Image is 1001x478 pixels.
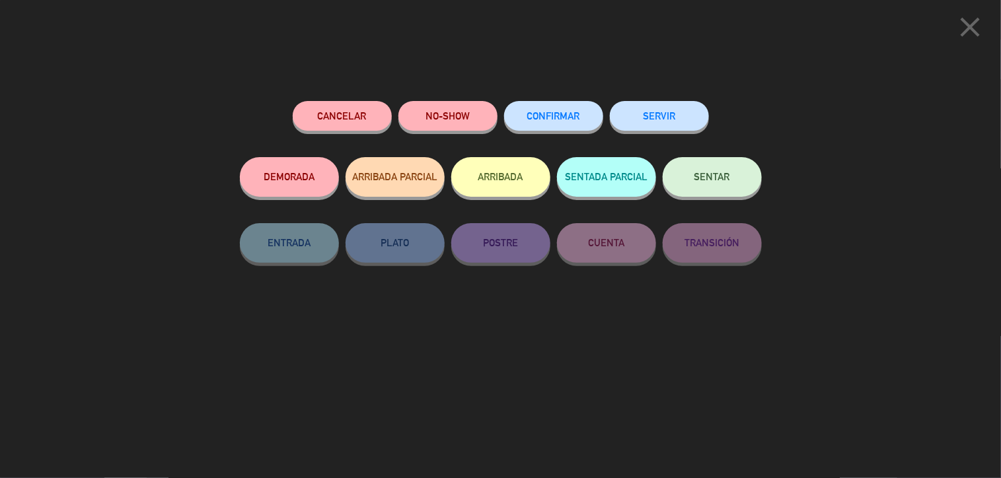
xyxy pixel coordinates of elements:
button: close [950,10,991,49]
button: ENTRADA [240,223,339,263]
button: SERVIR [610,101,709,131]
button: POSTRE [451,223,550,263]
span: CONFIRMAR [527,110,580,121]
i: close [954,11,987,44]
button: CONFIRMAR [504,101,603,131]
button: DEMORADA [240,157,339,197]
button: CUENTA [557,223,656,263]
button: Cancelar [293,101,392,131]
button: ARRIBADA [451,157,550,197]
button: SENTAR [663,157,762,197]
span: SENTAR [694,171,730,182]
button: NO-SHOW [398,101,498,131]
button: ARRIBADA PARCIAL [346,157,445,197]
button: PLATO [346,223,445,263]
span: ARRIBADA PARCIAL [352,171,437,182]
button: SENTADA PARCIAL [557,157,656,197]
button: TRANSICIÓN [663,223,762,263]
